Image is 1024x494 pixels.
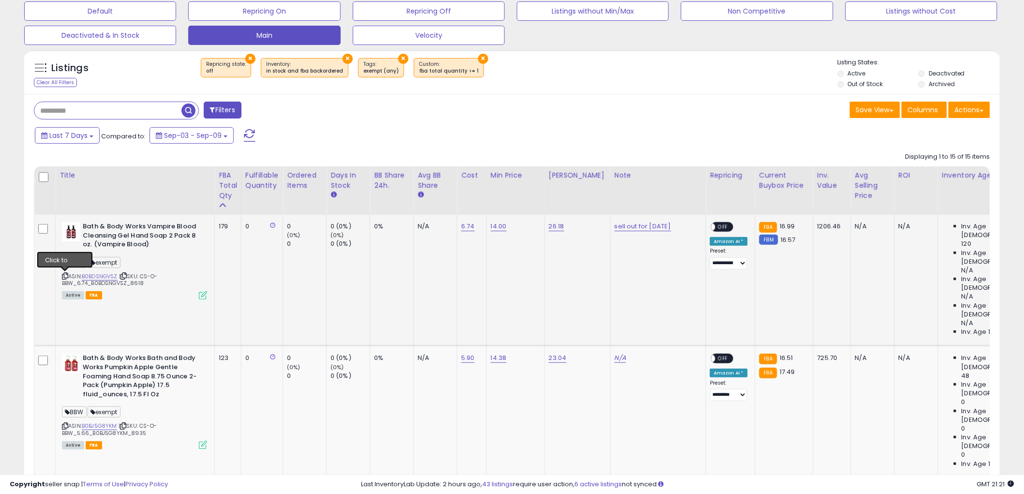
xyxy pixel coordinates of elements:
[838,58,1000,67] p: Listing States:
[962,240,971,248] span: 120
[219,354,234,362] div: 123
[962,450,965,459] span: 0
[759,354,777,364] small: FBA
[343,54,353,64] button: ×
[549,353,567,363] a: 23.04
[710,237,748,246] div: Amazon AI *
[245,354,275,362] div: 0
[83,479,124,489] a: Terms of Use
[615,170,702,180] div: Note
[817,222,843,231] div: 1206.46
[962,319,973,328] span: N/A
[848,80,883,88] label: Out of Stock
[125,479,168,489] a: Privacy Policy
[855,354,887,362] div: N/A
[845,1,997,21] button: Listings without Cost
[287,231,301,239] small: (0%)
[206,68,246,75] div: off
[759,222,777,233] small: FBA
[331,191,336,199] small: Days In Stock.
[266,60,343,75] span: Inventory :
[962,292,973,301] span: N/A
[855,170,890,201] div: Avg Selling Price
[710,380,748,402] div: Preset:
[266,68,343,75] div: in stock and fba backordered
[62,422,157,436] span: | SKU: CS-O-BBW_5.66_B0BJ5G8YKM_8935
[491,353,507,363] a: 14.38
[331,354,370,362] div: 0 (0%)
[374,222,406,231] div: 0%
[361,480,1014,489] div: Last InventoryLab Update: 2 hours ago, require user action, not synced.
[164,131,222,140] span: Sep-03 - Sep-09
[331,363,344,371] small: (0%)
[150,127,234,144] button: Sep-03 - Sep-09
[418,170,453,191] div: Avg BB Share
[62,222,207,299] div: ASIN:
[35,127,100,144] button: Last 7 Days
[461,222,475,231] a: 6.74
[899,354,931,362] div: N/A
[929,69,965,77] label: Deactivated
[908,105,938,115] span: Columns
[188,1,340,21] button: Repricing On
[51,61,89,75] h5: Listings
[363,60,399,75] span: Tags :
[759,235,778,245] small: FBM
[780,353,793,362] span: 16.51
[615,353,626,363] a: N/A
[759,170,809,191] div: Current Buybox Price
[418,222,450,231] div: N/A
[374,170,409,191] div: BB Share 24h.
[353,1,505,21] button: Repricing Off
[491,170,541,180] div: Min Price
[331,240,370,248] div: 0 (0%)
[850,102,900,118] button: Save View
[287,363,301,371] small: (0%)
[848,69,866,77] label: Active
[949,102,990,118] button: Actions
[899,170,934,180] div: ROI
[206,60,246,75] span: Repricing state :
[83,354,200,401] b: Bath & Body Works Bath and Body Works Pumpkin Apple Gentle Foaming Hand Soap 8.75 Ounce 2-Pack (P...
[363,68,399,75] div: exempt (any)
[88,406,120,418] span: exempt
[245,54,256,64] button: ×
[331,372,370,380] div: 0 (0%)
[715,223,731,231] span: OFF
[60,170,211,180] div: Title
[962,372,970,380] span: 48
[962,424,965,433] span: 0
[962,460,1012,468] span: Inv. Age 181 Plus:
[817,170,847,191] div: Inv. value
[86,441,102,449] span: FBA
[482,479,513,489] a: 43 listings
[419,68,479,75] div: fba total quantity >= 1
[287,170,322,191] div: Ordered Items
[398,54,408,64] button: ×
[710,170,751,180] div: Repricing
[62,441,84,449] span: All listings currently available for purchase on Amazon
[245,222,275,231] div: 0
[287,372,326,380] div: 0
[331,222,370,231] div: 0 (0%)
[10,480,168,489] div: seller snap | |
[82,422,117,430] a: B0BJ5G8YKM
[62,406,87,418] span: BBW
[977,479,1014,489] span: 2025-09-17 21:21 GMT
[710,369,748,377] div: Amazon AI *
[219,170,237,201] div: FBA Total Qty
[817,354,843,362] div: 725.70
[418,354,450,362] div: N/A
[902,102,947,118] button: Columns
[780,222,795,231] span: 16.99
[10,479,45,489] strong: Copyright
[855,222,887,231] div: N/A
[287,222,326,231] div: 0
[62,354,207,448] div: ASIN:
[188,26,340,45] button: Main
[418,191,423,199] small: Avg BB Share.
[82,272,118,281] a: B0BDSNGVSZ
[461,170,482,180] div: Cost
[549,222,564,231] a: 26.18
[204,102,241,119] button: Filters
